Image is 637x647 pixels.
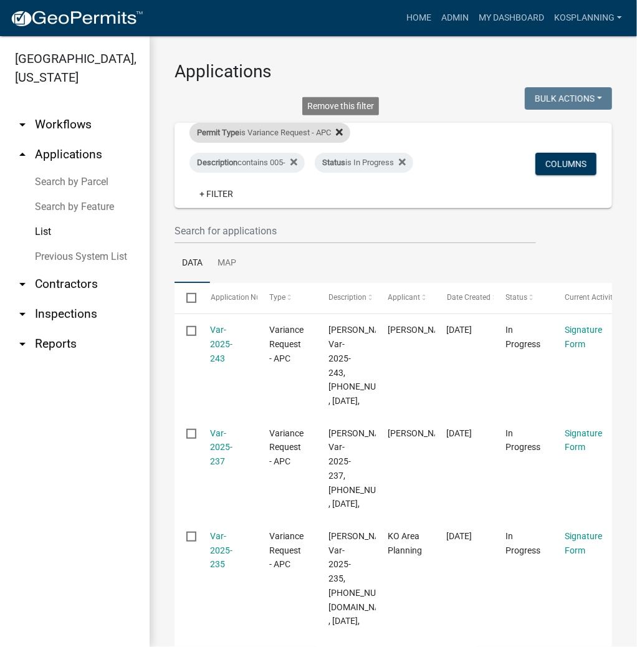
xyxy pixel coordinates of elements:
datatable-header-cell: Select [175,283,198,313]
i: arrow_drop_down [15,307,30,322]
span: Variance Request - APC [269,428,304,467]
div: is In Progress [315,153,413,173]
datatable-header-cell: Status [494,283,553,313]
i: arrow_drop_down [15,117,30,132]
span: Amy Troyer [388,428,454,438]
datatable-header-cell: Date Created [435,283,494,313]
div: Remove this filter [302,97,379,115]
button: Columns [535,153,596,175]
span: Description [328,293,366,302]
div: is Variance Request - APC [189,123,350,143]
a: Data [175,244,210,284]
i: arrow_drop_up [15,147,30,162]
a: Signature Form [565,428,602,453]
span: Status [506,293,528,302]
a: kosplanning [549,6,627,30]
a: My Dashboard [474,6,549,30]
datatable-header-cell: Description [317,283,376,313]
datatable-header-cell: Applicant [376,283,435,313]
span: 08/13/2025 [447,325,472,335]
a: Admin [436,6,474,30]
datatable-header-cell: Current Activity [553,283,612,313]
span: Applicant [388,293,420,302]
span: 08/12/2025 [447,428,472,438]
i: arrow_drop_down [15,337,30,352]
a: Var-2025-237 [211,428,233,467]
span: Description [197,158,237,167]
span: Date Created [447,293,491,302]
span: Kurt Hennelly, Var-2025-237, 005-050-027, , 09/08/2025, [328,428,404,509]
input: Search for applications [175,218,536,244]
datatable-header-cell: Application Number [198,283,257,313]
span: In Progress [506,325,541,349]
span: Permit Type [197,128,239,137]
span: John Jacks, Var-2025-243, 005-105-106, , 09/09/2025, [328,325,404,406]
span: David Swihart, Var-2025-235, 005-078-010.BA, , 09/09/2025, [328,531,402,626]
a: Home [401,6,436,30]
span: Variance Request - APC [269,325,304,363]
a: Signature Form [565,531,602,555]
span: 08/12/2025 [447,531,472,541]
h3: Applications [175,61,612,82]
div: contains 005- [189,153,305,173]
span: Current Activity [565,293,616,302]
span: In Progress [506,531,541,555]
datatable-header-cell: Type [257,283,317,313]
span: Amy Troyer [388,325,454,335]
a: Map [210,244,244,284]
a: Var-2025-235 [211,531,233,570]
span: Variance Request - APC [269,531,304,570]
span: Type [269,293,285,302]
a: Var-2025-243 [211,325,233,363]
span: KO Area Planning [388,531,422,555]
button: Bulk Actions [525,87,612,110]
a: Signature Form [565,325,602,349]
i: arrow_drop_down [15,277,30,292]
span: Application Number [211,293,279,302]
span: In Progress [506,428,541,453]
span: Status [322,158,345,167]
a: + Filter [189,183,243,205]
